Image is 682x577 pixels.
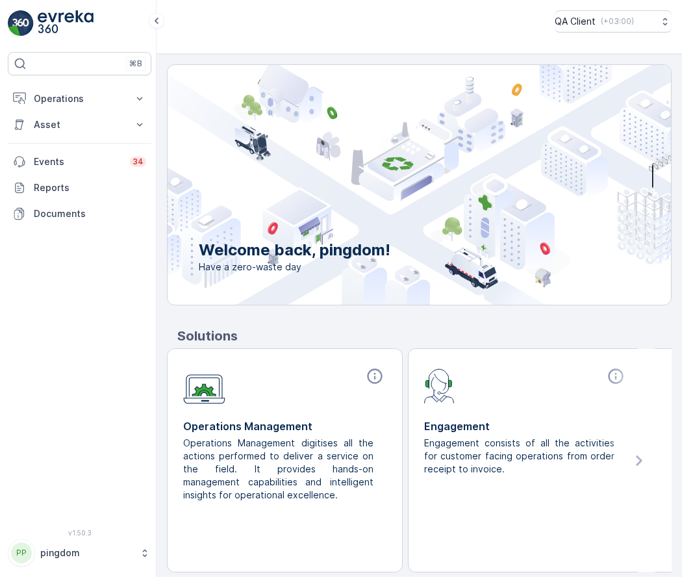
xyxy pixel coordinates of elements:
a: Documents [8,201,151,227]
span: v 1.50.3 [8,529,151,537]
p: Welcome back, pingdom! [199,240,390,261]
p: QA Client [555,15,596,28]
p: Asset [34,118,125,131]
p: ⌘B [129,58,142,69]
p: Events [34,155,122,168]
img: logo_light-DOdMpM7g.png [38,10,94,36]
button: QA Client(+03:00) [555,10,672,32]
p: Operations Management [183,418,386,434]
a: Events34 [8,149,151,175]
p: Engagement consists of all the activities for customer facing operations from order receipt to in... [424,437,617,476]
img: module-icon [183,367,225,404]
button: Operations [8,86,151,112]
a: Reports [8,175,151,201]
p: Solutions [177,326,672,346]
div: PP [11,543,32,563]
img: logo [8,10,34,36]
p: Operations [34,92,125,105]
p: 34 [133,157,144,167]
p: Operations Management digitises all the actions performed to deliver a service on the field. It p... [183,437,376,502]
p: Engagement [424,418,627,434]
p: ( +03:00 ) [601,16,634,27]
span: Have a zero-waste day [199,261,390,274]
button: Asset [8,112,151,138]
img: city illustration [109,65,671,305]
p: pingdom [40,546,133,559]
p: Documents [34,207,146,220]
button: PPpingdom [8,539,151,567]
img: module-icon [424,367,455,404]
p: Reports [34,181,146,194]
